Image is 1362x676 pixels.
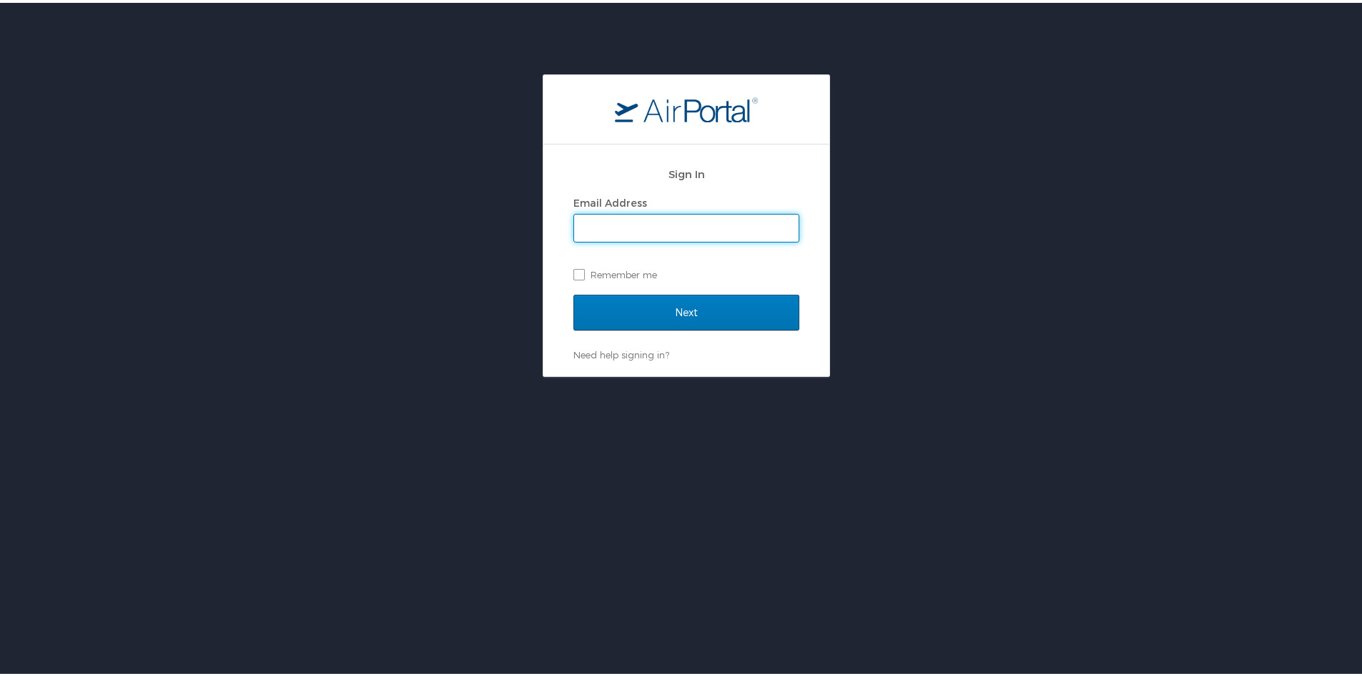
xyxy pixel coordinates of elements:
[573,194,647,206] label: Email Address
[573,261,799,283] label: Remember me
[573,346,669,358] a: Need help signing in?
[615,94,758,119] img: logo
[573,292,799,328] input: Next
[573,163,799,180] h2: Sign In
